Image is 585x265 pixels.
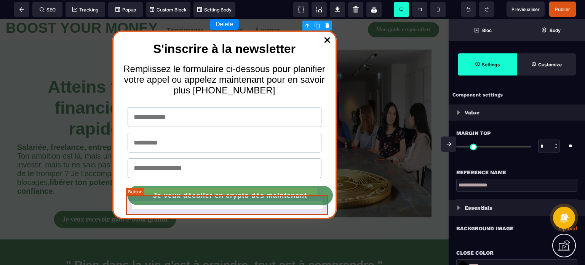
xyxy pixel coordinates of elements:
[456,224,513,233] p: Background Image
[120,41,329,80] h2: Remplissez le formulaire ci-dessous pour planifier votre appel ou appelez maintenant pour en savo...
[511,6,540,12] span: Previsualiser
[72,7,98,13] span: Tracking
[465,203,492,212] p: Essentials
[456,128,491,138] span: Margin Top
[517,19,585,41] span: Open Layer Manager
[449,19,517,41] span: Open Blocks
[40,7,56,13] span: SEO
[550,27,561,33] strong: Body
[482,27,492,33] strong: Bloc
[449,88,585,103] div: Component settings
[128,167,333,186] button: Je veux décoller en crypto dès maintenant
[458,53,517,75] span: Settings
[482,62,500,67] strong: Settings
[120,19,329,41] h1: S'inscrire à la newsletter
[115,7,136,13] span: Popup
[320,13,335,30] a: Close
[197,7,232,13] span: Setting Body
[507,2,545,17] span: Preview
[456,168,577,177] div: Reference name
[555,6,570,12] span: Publier
[517,53,576,75] span: Open Style Manager
[456,248,577,257] div: Close Color
[293,2,308,17] span: View components
[457,206,460,210] img: loading
[312,2,327,17] span: Screenshot
[538,62,562,67] strong: Customize
[457,110,460,115] img: loading
[465,108,480,117] p: Value
[150,7,187,13] span: Custom Block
